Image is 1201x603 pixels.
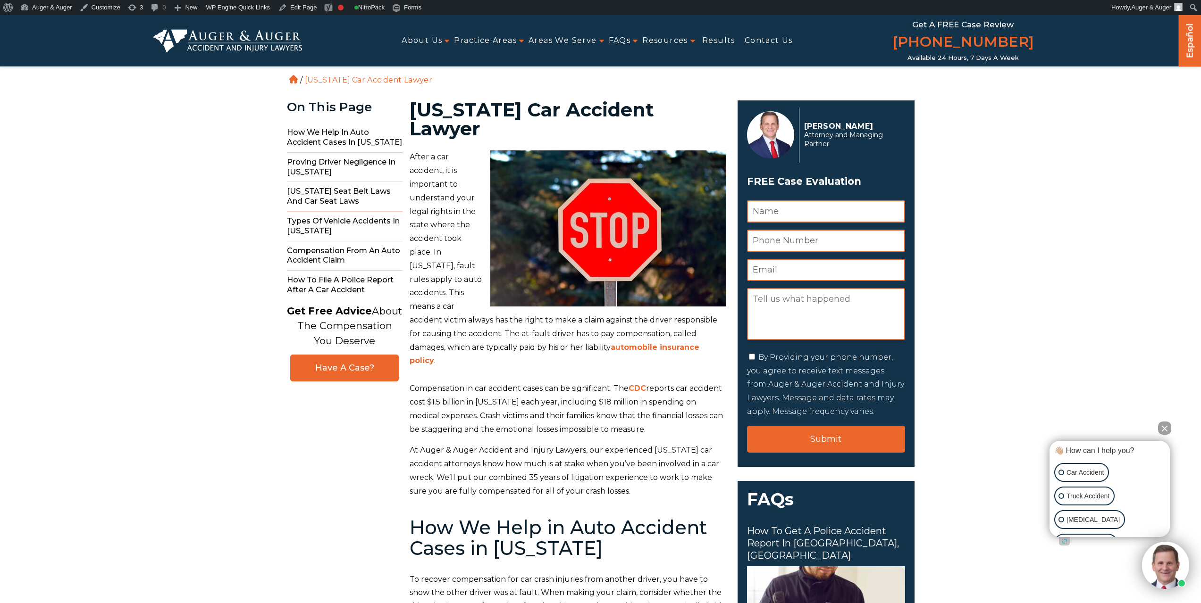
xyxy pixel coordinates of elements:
input: Phone Number [747,230,905,252]
input: Submit [747,426,905,453]
img: Intaker widget Avatar [1142,542,1189,589]
span: How We Help in Auto Accident Cases in [US_STATE] [287,123,403,153]
span: How to File a Police Report after a Car Accident [287,271,403,300]
p: After a car accident, it is important to understand your legal rights in the state where the acci... [410,150,726,368]
a: [PHONE_NUMBER] [892,32,1034,54]
a: Home [289,75,298,83]
img: stop-sign [490,150,726,306]
img: Auger & Auger Accident and Injury Lawyers Logo [153,29,302,52]
p: [MEDICAL_DATA] [1067,514,1120,526]
a: Resources [642,30,688,51]
p: Compensation in car accident cases can be significant. The reports car accident cost $1.5 billion... [410,382,726,436]
a: Results [702,30,735,51]
span: Auger & Auger [1131,4,1171,11]
span: Compensation from an Auto Accident Claim [287,241,403,271]
a: About Us [402,30,442,51]
h1: [US_STATE] Car Accident Lawyer [410,100,726,138]
p: About The Compensation You Deserve [287,304,402,348]
span: How to Get a Police Accident Report in [GEOGRAPHIC_DATA], [GEOGRAPHIC_DATA] [747,525,905,562]
a: Contact Us [745,30,793,51]
li: [US_STATE] Car Accident Lawyer [302,75,435,84]
span: Types of Vehicle Accidents in [US_STATE] [287,212,403,241]
span: Attorney and Managing Partner [804,131,900,149]
a: Español [1183,15,1198,64]
a: FAQs [609,30,631,51]
span: Get a FREE Case Review [912,20,1014,29]
a: Have A Case? [290,355,399,381]
p: [PERSON_NAME] [804,122,900,131]
button: Close Intaker Chat Widget [1158,421,1171,435]
a: Open intaker chat [1059,537,1070,545]
p: Truck Accident [1067,490,1109,502]
div: On This Page [287,100,403,114]
input: Email [747,259,905,281]
span: [US_STATE] Seat Belt Laws and Car Seat Laws [287,182,403,212]
span: FREE Case Evaluation [747,173,905,190]
p: Car Accident [1067,467,1104,479]
p: At Auger & Auger Accident and Injury Lawyers, our experienced [US_STATE] car accident attorneys k... [410,444,726,498]
span: FAQs [738,481,915,526]
input: Name [747,200,905,223]
a: Areas We Serve [529,30,597,51]
label: By Providing your phone number, you agree to receive text messages from Auger & Auger Accident an... [747,353,904,416]
a: Practice Areas [454,30,517,51]
span: Proving Driver Negligence in [US_STATE] [287,153,403,182]
span: Have A Case? [300,363,389,373]
a: CDC [629,384,646,393]
h2: How We Help in Auto Accident Cases in [US_STATE] [410,517,726,559]
span: Available 24 Hours, 7 Days a Week [907,54,1019,62]
div: 👋🏼 How can I help you? [1052,446,1167,456]
img: Herbert Auger [747,111,794,158]
div: Focus keyphrase not set [338,5,344,10]
strong: Get Free Advice [287,305,372,317]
